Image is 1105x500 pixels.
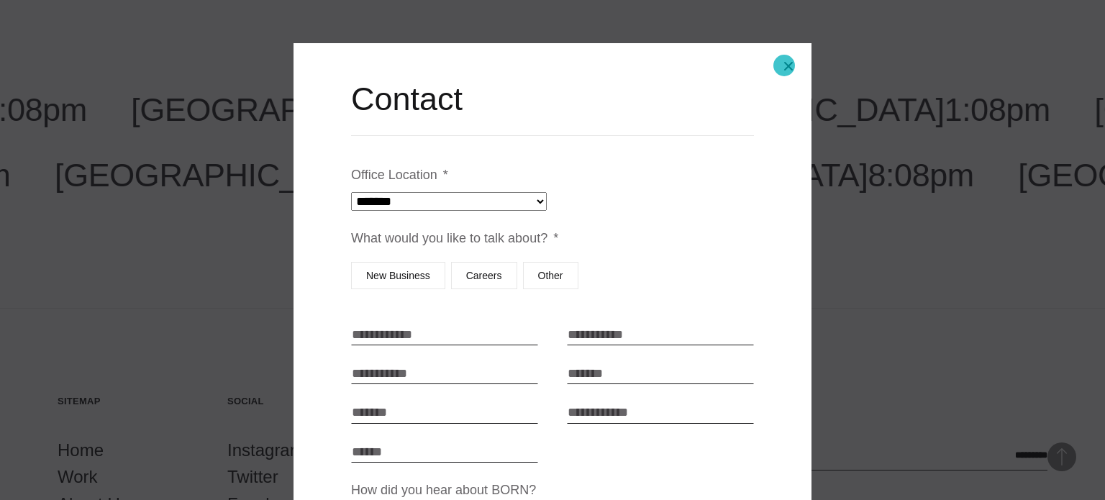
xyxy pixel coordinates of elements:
[523,262,578,289] label: Other
[451,262,517,289] label: Careers
[351,167,448,183] label: Office Location
[351,482,536,499] label: How did you hear about BORN?
[351,78,754,121] h2: Contact
[351,230,558,247] label: What would you like to talk about?
[351,262,445,289] label: New Business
